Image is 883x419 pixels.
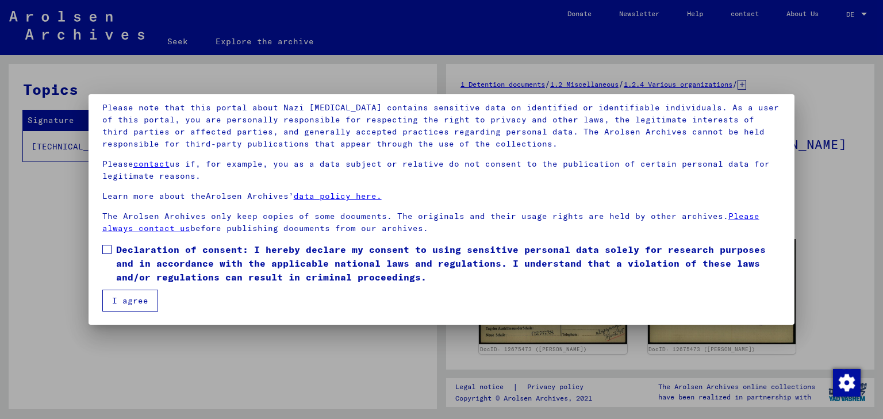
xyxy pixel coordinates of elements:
[102,102,779,149] font: Please note that this portal about Nazi [MEDICAL_DATA] contains sensitive data on identified or i...
[102,159,770,181] font: us if, for example, you as a data subject or relative do not consent to the publication of certai...
[112,295,148,306] font: I agree
[102,159,133,169] font: Please
[102,211,728,221] font: The Arolsen Archives only keep copies of some documents. The originals and their usage rights are...
[833,369,861,397] img: Change consent
[133,159,170,169] a: contact
[294,191,382,201] a: data policy here.
[102,191,206,201] font: Learn more about the
[190,223,428,233] font: before publishing documents from our archives.
[116,244,766,283] font: Declaration of consent: I hereby declare my consent to using sensitive personal data solely for r...
[102,290,158,312] button: I agree
[206,191,294,201] font: Arolsen Archives’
